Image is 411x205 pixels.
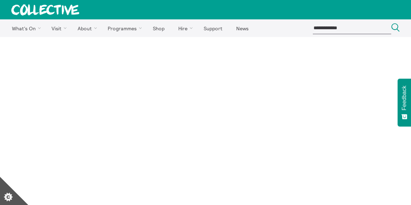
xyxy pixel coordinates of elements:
[102,19,145,37] a: Programmes
[172,19,196,37] a: Hire
[197,19,228,37] a: Support
[401,86,407,110] span: Feedback
[398,79,411,126] button: Feedback - Show survey
[230,19,255,37] a: News
[147,19,171,37] a: Shop
[71,19,100,37] a: About
[6,19,44,37] a: What's On
[46,19,70,37] a: Visit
